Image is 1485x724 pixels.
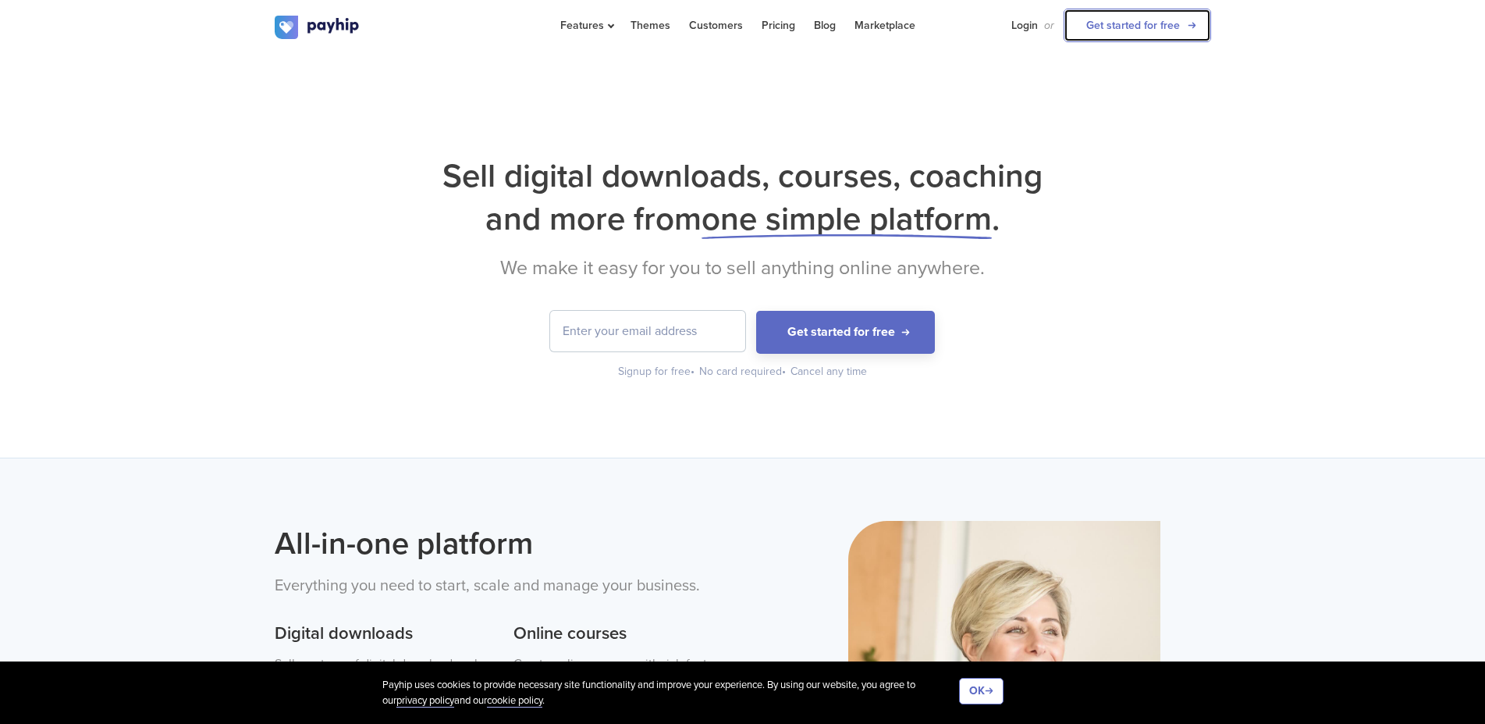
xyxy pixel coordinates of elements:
h2: All-in-one platform [275,521,731,566]
img: logo.svg [275,16,361,39]
span: • [782,365,786,378]
div: Payhip uses cookies to provide necessary site functionality and improve your experience. By using... [382,678,959,708]
h3: Digital downloads [275,622,492,647]
input: Enter your email address [550,311,745,351]
a: Get started for free [1064,9,1211,42]
div: Cancel any time [790,364,867,380]
span: . [992,199,1000,239]
h2: We make it easy for you to sell anything online anywhere. [275,256,1211,280]
button: OK [959,678,1004,704]
div: Signup for free [618,364,696,380]
div: No card required [699,364,787,380]
span: Features [560,19,612,32]
a: privacy policy [396,694,454,708]
p: Everything you need to start, scale and manage your business. [275,574,731,598]
h3: Online courses [513,622,730,647]
button: Get started for free [756,311,935,354]
span: • [691,365,695,378]
a: cookie policy [487,694,542,708]
span: one simple platform [702,199,992,239]
h1: Sell digital downloads, courses, coaching and more from [275,155,1211,241]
